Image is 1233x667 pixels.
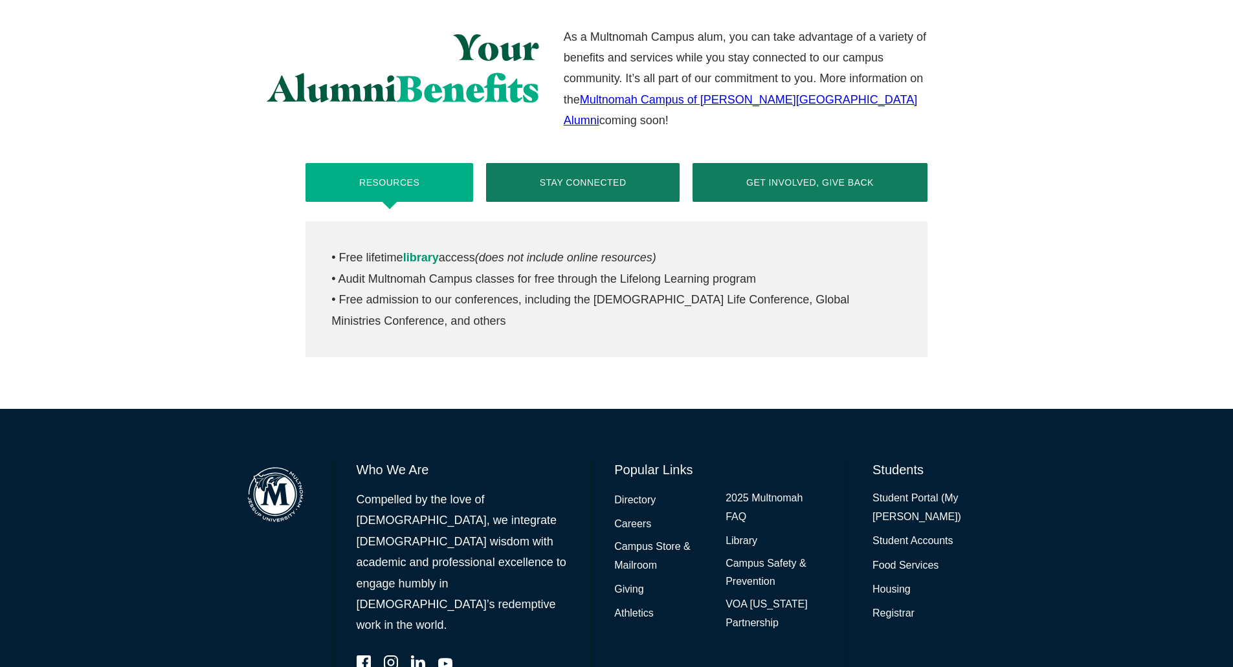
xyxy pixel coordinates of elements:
[872,604,915,623] a: Registrar
[614,461,825,479] h6: Popular Links
[614,580,643,599] a: Giving
[397,66,539,111] span: Benefits
[241,461,309,529] img: Multnomah Campus of Jessup University logo
[872,532,953,551] a: Student Accounts
[726,554,825,592] a: Campus Safety & Prevention
[614,491,656,510] a: Directory
[872,556,939,575] a: Food Services
[564,27,927,131] p: As a Multnomah Campus alum, you can take advantage of a variety of benefits and services while yo...
[475,251,656,264] em: (does not include online resources)
[357,489,568,636] p: Compelled by the love of [DEMOGRAPHIC_DATA], we integrate [DEMOGRAPHIC_DATA] wisdom with academic...
[872,489,992,527] a: Student Portal (My [PERSON_NAME])
[693,163,927,202] button: Get Involved, Give Back
[357,461,568,479] h6: Who We Are
[331,247,901,331] p: • Free lifetime access • Audit Multnomah Campus classes for free through the Lifelong Learning pr...
[241,27,540,110] h2: Your Alumni
[872,580,911,599] a: Housing
[403,251,439,264] a: library
[305,163,473,202] button: Resources
[486,163,680,202] button: Stay Connected
[872,461,992,479] h6: Students
[614,515,651,534] a: Careers
[614,604,653,623] a: Athletics
[614,538,714,575] a: Campus Store & Mailroom
[726,489,825,527] a: 2025 Multnomah FAQ
[726,595,825,633] a: VOA [US_STATE] Partnership
[726,532,757,551] a: Library
[564,93,918,127] a: Multnomah Campus of [PERSON_NAME][GEOGRAPHIC_DATA] Alumni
